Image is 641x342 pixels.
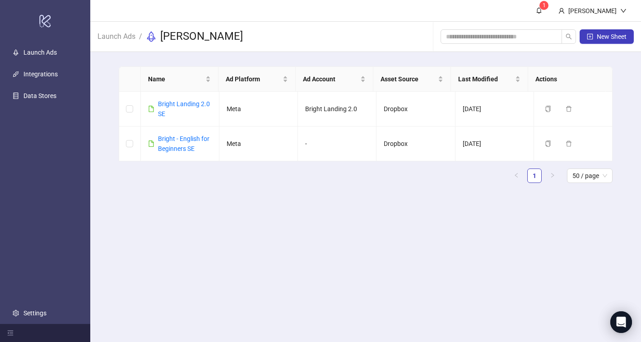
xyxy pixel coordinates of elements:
[96,31,137,41] a: Launch Ads
[298,92,376,126] td: Bright Landing 2.0
[303,74,358,84] span: Ad Account
[545,106,551,112] span: copy
[376,126,455,161] td: Dropbox
[550,173,555,178] span: right
[528,67,606,92] th: Actions
[597,33,627,40] span: New Sheet
[509,169,524,183] button: left
[158,100,210,117] a: Bright Landing 2.0 SE
[139,29,142,44] li: /
[566,33,572,40] span: search
[146,31,157,42] span: rocket
[539,1,548,10] sup: 1
[160,29,243,44] h3: [PERSON_NAME]
[148,106,154,112] span: file
[455,92,534,126] td: [DATE]
[527,169,542,183] li: 1
[7,330,14,336] span: menu-fold
[509,169,524,183] li: Previous Page
[148,141,154,147] span: file
[558,8,565,14] span: user
[296,67,373,92] th: Ad Account
[458,74,514,84] span: Last Modified
[565,6,620,16] div: [PERSON_NAME]
[373,67,451,92] th: Asset Source
[23,309,46,317] a: Settings
[536,7,542,14] span: bell
[543,2,546,9] span: 1
[455,126,534,161] td: [DATE]
[572,169,607,183] span: 50 / page
[528,169,541,183] a: 1
[158,135,209,152] a: Bright - English for Beginners SE
[566,106,572,112] span: delete
[298,126,376,161] td: -
[610,311,632,333] div: Open Intercom Messenger
[567,169,613,183] div: Page Size
[23,71,58,78] a: Integrations
[381,74,436,84] span: Asset Source
[218,67,296,92] th: Ad Platform
[451,67,529,92] th: Last Modified
[219,92,298,126] td: Meta
[148,74,204,84] span: Name
[23,49,57,56] a: Launch Ads
[580,29,634,44] button: New Sheet
[141,67,218,92] th: Name
[545,169,560,183] button: right
[226,74,281,84] span: Ad Platform
[620,8,627,14] span: down
[566,141,572,147] span: delete
[514,173,519,178] span: left
[23,93,56,100] a: Data Stores
[376,92,455,126] td: Dropbox
[545,141,551,147] span: copy
[545,169,560,183] li: Next Page
[587,33,593,40] span: plus-square
[219,126,298,161] td: Meta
